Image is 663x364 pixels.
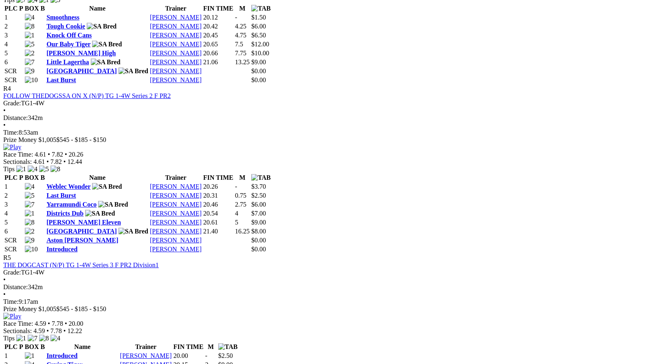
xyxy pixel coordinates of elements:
[3,136,660,144] div: Prize Money $1,005
[251,32,266,39] span: $6.50
[235,4,250,13] th: M
[56,136,106,143] span: $545 - $185 - $150
[48,320,50,327] span: •
[87,23,116,30] img: SA Bred
[4,174,18,181] span: PLC
[25,210,35,217] img: 1
[150,201,202,208] a: [PERSON_NAME]
[3,166,15,172] span: Tips
[235,59,250,65] text: 13.25
[46,68,117,74] a: [GEOGRAPHIC_DATA]
[150,237,202,244] a: [PERSON_NAME]
[203,4,234,13] th: FIN TIME
[16,166,26,173] img: 1
[218,352,233,359] span: $2.50
[39,335,49,342] img: 8
[251,14,266,21] span: $1.50
[235,183,237,190] text: -
[52,151,63,158] span: 7.82
[4,227,24,235] td: 6
[149,174,202,182] th: Trainer
[251,174,271,181] img: TAB
[3,327,32,334] span: Sectionals:
[56,305,106,312] span: $545 - $185 - $150
[251,76,266,83] span: $0.00
[69,151,83,158] span: 20.26
[235,192,246,199] text: 0.75
[46,59,89,65] a: Little Lagertha
[46,76,76,83] a: Last Burst
[235,219,238,226] text: 5
[3,313,21,320] img: Play
[4,236,24,244] td: SCR
[150,14,202,21] a: [PERSON_NAME]
[150,41,202,48] a: [PERSON_NAME]
[46,158,49,165] span: •
[251,228,266,235] span: $8.00
[3,122,6,129] span: •
[67,158,82,165] span: 12.44
[120,352,172,359] a: [PERSON_NAME]
[203,227,234,235] td: 21.40
[251,201,266,208] span: $6.00
[40,174,45,181] span: B
[235,50,246,57] text: 7.75
[25,68,35,75] img: 9
[235,23,246,30] text: 4.25
[4,192,24,200] td: 2
[235,174,250,182] th: M
[50,335,60,342] img: 4
[120,343,172,351] th: Trainer
[3,129,19,136] span: Time:
[203,31,234,39] td: 20.45
[50,158,62,165] span: 7.82
[4,58,24,66] td: 6
[3,262,159,268] a: THE DOGCAST (N/P) TG 1-4W Series 3 F PR2 Division1
[3,298,19,305] span: Time:
[150,32,202,39] a: [PERSON_NAME]
[40,343,45,350] span: B
[4,209,24,218] td: 4
[25,237,35,244] img: 9
[50,166,60,173] img: 8
[119,68,148,75] img: SA Bred
[65,320,67,327] span: •
[235,14,237,21] text: -
[46,327,49,334] span: •
[150,50,202,57] a: [PERSON_NAME]
[46,228,117,235] a: [GEOGRAPHIC_DATA]
[91,59,121,66] img: SA Bred
[46,32,92,39] a: Knock Off Cans
[4,352,24,360] td: 1
[4,31,24,39] td: 3
[25,192,35,199] img: 5
[50,327,62,334] span: 7.78
[48,151,50,158] span: •
[3,114,660,122] div: 342m
[33,158,45,165] span: 4.61
[203,13,234,22] td: 20.12
[3,305,660,313] div: Prize Money $1,005
[4,40,24,48] td: 4
[203,218,234,227] td: 20.61
[46,219,121,226] a: [PERSON_NAME] Eleven
[235,41,243,48] text: 7.5
[64,327,66,334] span: •
[4,5,18,12] span: PLC
[46,41,90,48] a: Our Baby Tiger
[40,5,45,12] span: B
[203,192,234,200] td: 20.31
[235,210,238,217] text: 4
[150,59,202,65] a: [PERSON_NAME]
[46,174,149,182] th: Name
[150,23,202,30] a: [PERSON_NAME]
[64,158,66,165] span: •
[46,183,90,190] a: Weblec Wonder
[4,245,24,253] td: SCR
[46,352,77,359] a: Introduced
[3,283,660,291] div: 342m
[46,50,116,57] a: [PERSON_NAME] High
[150,246,202,253] a: [PERSON_NAME]
[3,85,11,92] span: R4
[3,320,33,327] span: Race Time:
